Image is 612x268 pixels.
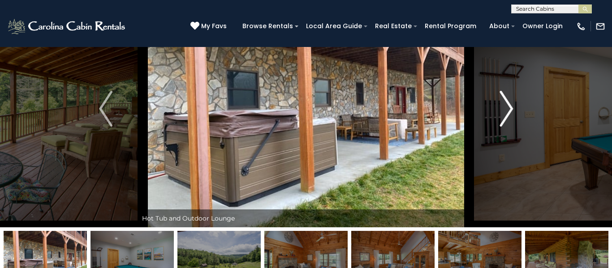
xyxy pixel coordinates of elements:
a: Browse Rentals [238,19,297,33]
img: phone-regular-white.png [576,21,586,31]
img: White-1-2.png [7,17,128,35]
img: arrow [500,91,513,127]
div: Hot Tub and Outdoor Lounge [138,209,474,227]
a: About [485,19,514,33]
img: mail-regular-white.png [595,21,605,31]
img: arrow [99,91,112,127]
span: My Favs [201,21,227,31]
a: Rental Program [420,19,481,33]
a: Owner Login [518,19,567,33]
a: Local Area Guide [302,19,366,33]
a: My Favs [190,21,229,31]
a: Real Estate [371,19,416,33]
